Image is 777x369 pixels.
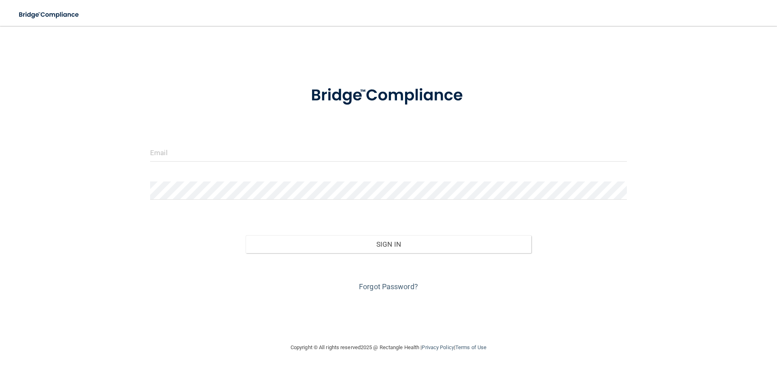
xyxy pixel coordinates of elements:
[359,282,418,291] a: Forgot Password?
[12,6,87,23] img: bridge_compliance_login_screen.278c3ca4.svg
[241,335,536,360] div: Copyright © All rights reserved 2025 @ Rectangle Health | |
[455,344,486,350] a: Terms of Use
[150,143,627,162] input: Email
[294,75,483,117] img: bridge_compliance_login_screen.278c3ca4.svg
[246,235,532,253] button: Sign In
[422,344,454,350] a: Privacy Policy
